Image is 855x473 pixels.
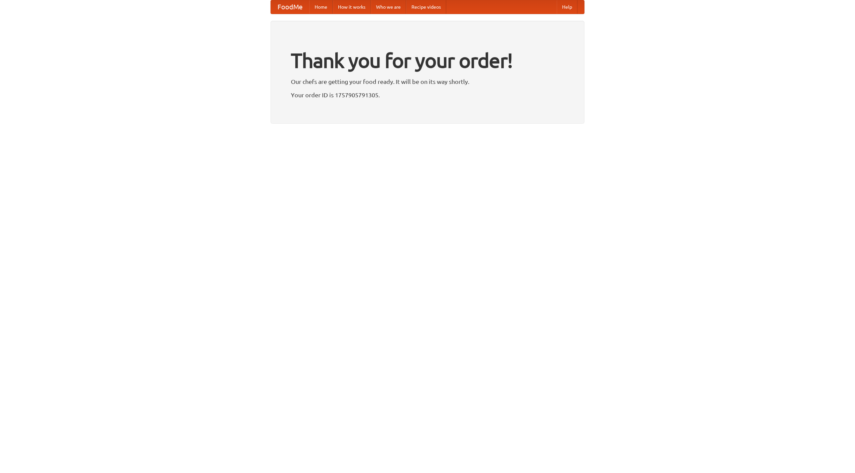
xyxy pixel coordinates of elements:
a: Home [309,0,333,14]
p: Your order ID is 1757905791305. [291,90,564,100]
h1: Thank you for your order! [291,44,564,77]
a: Recipe videos [406,0,446,14]
p: Our chefs are getting your food ready. It will be on its way shortly. [291,77,564,87]
a: How it works [333,0,371,14]
a: Who we are [371,0,406,14]
a: FoodMe [271,0,309,14]
a: Help [557,0,577,14]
